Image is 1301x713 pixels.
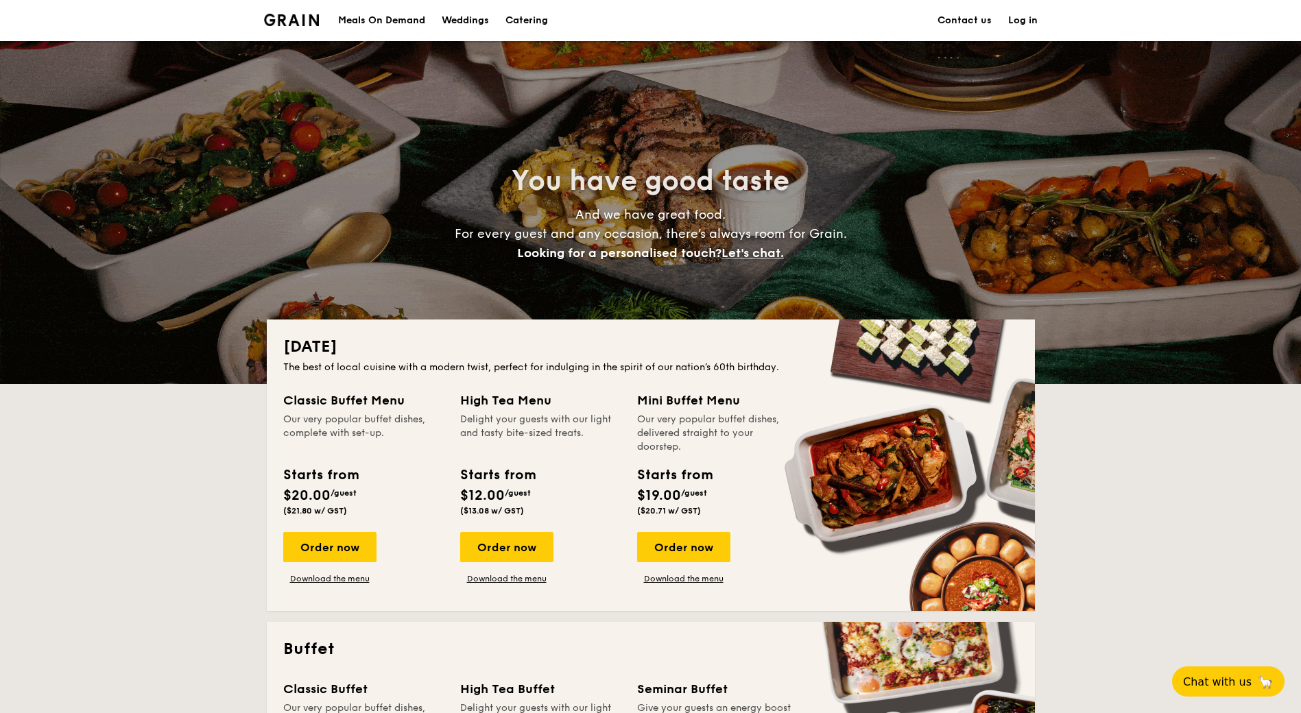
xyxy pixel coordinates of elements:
[1172,666,1285,697] button: Chat with us🦙
[721,245,784,261] span: Let's chat.
[1183,675,1252,688] span: Chat with us
[637,506,701,516] span: ($20.71 w/ GST)
[460,465,535,485] div: Starts from
[460,487,505,504] span: $12.00
[637,573,730,584] a: Download the menu
[283,336,1018,358] h2: [DATE]
[637,465,712,485] div: Starts from
[505,488,531,498] span: /guest
[460,391,621,410] div: High Tea Menu
[264,14,320,26] img: Grain
[283,573,377,584] a: Download the menu
[1257,674,1274,690] span: 🦙
[637,391,798,410] div: Mini Buffet Menu
[460,679,621,699] div: High Tea Buffet
[460,413,621,454] div: Delight your guests with our light and tasty bite-sized treats.
[283,638,1018,660] h2: Buffet
[460,506,524,516] span: ($13.08 w/ GST)
[637,487,681,504] span: $19.00
[283,361,1018,374] div: The best of local cuisine with a modern twist, perfect for indulging in the spirit of our nation’...
[331,488,357,498] span: /guest
[283,487,331,504] span: $20.00
[637,679,798,699] div: Seminar Buffet
[264,14,320,26] a: Logotype
[283,391,444,410] div: Classic Buffet Menu
[681,488,707,498] span: /guest
[637,532,730,562] div: Order now
[283,679,444,699] div: Classic Buffet
[637,413,798,454] div: Our very popular buffet dishes, delivered straight to your doorstep.
[283,532,377,562] div: Order now
[283,413,444,454] div: Our very popular buffet dishes, complete with set-up.
[283,465,358,485] div: Starts from
[283,506,347,516] span: ($21.80 w/ GST)
[460,532,553,562] div: Order now
[460,573,553,584] a: Download the menu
